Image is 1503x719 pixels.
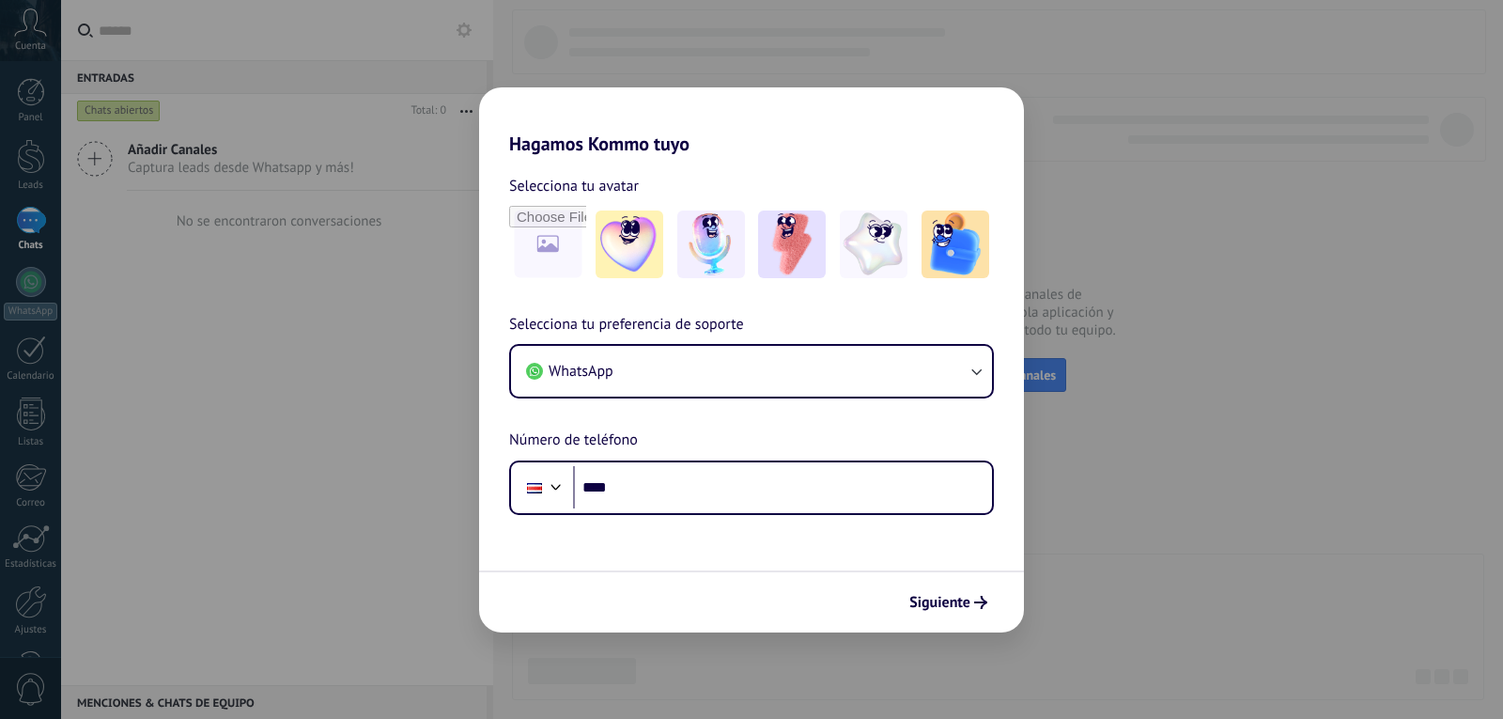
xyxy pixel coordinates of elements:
[922,211,989,278] img: -5.jpeg
[677,211,745,278] img: -2.jpeg
[509,313,744,337] span: Selecciona tu preferencia de soporte
[479,87,1024,155] h2: Hagamos Kommo tuyo
[517,468,552,508] div: Costa Rica: + 506
[840,211,907,278] img: -4.jpeg
[901,586,996,618] button: Siguiente
[511,346,992,397] button: WhatsApp
[596,211,663,278] img: -1.jpeg
[549,362,613,381] span: WhatsApp
[758,211,826,278] img: -3.jpeg
[509,174,639,198] span: Selecciona tu avatar
[909,596,970,609] span: Siguiente
[509,429,638,453] span: Número de teléfono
